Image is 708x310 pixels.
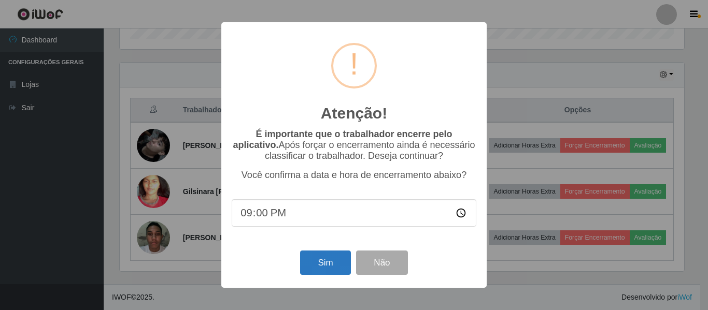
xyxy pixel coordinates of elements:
h2: Atenção! [321,104,387,123]
b: É importante que o trabalhador encerre pelo aplicativo. [233,129,452,150]
p: Após forçar o encerramento ainda é necessário classificar o trabalhador. Deseja continuar? [232,129,476,161]
button: Não [356,250,407,275]
button: Sim [300,250,350,275]
p: Você confirma a data e hora de encerramento abaixo? [232,170,476,181]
